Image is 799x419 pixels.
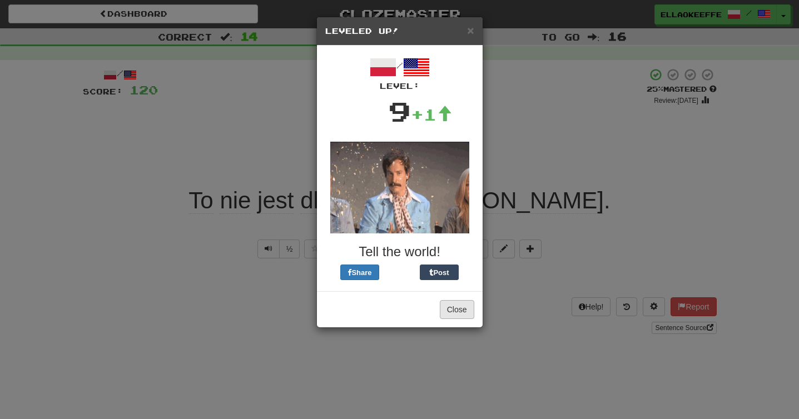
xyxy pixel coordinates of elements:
div: 9 [388,92,411,131]
button: Close [467,24,474,36]
div: / [325,54,474,92]
button: Close [440,300,474,319]
button: Share [340,265,379,280]
span: × [467,24,474,37]
div: +1 [411,103,452,126]
h5: Leveled Up! [325,26,474,37]
h3: Tell the world! [325,245,474,259]
div: Level: [325,81,474,92]
button: Post [420,265,459,280]
img: glitter-d35a814c05fa227b87dd154a45a5cc37aaecd56281fd9d9cd8133c9defbd597c.gif [330,142,469,233]
iframe: X Post Button [379,265,420,280]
